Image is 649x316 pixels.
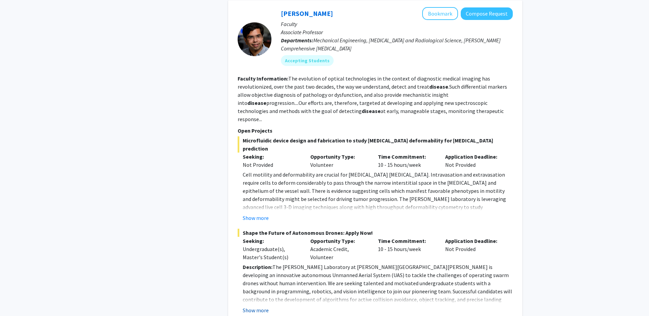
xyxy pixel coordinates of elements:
[238,127,513,135] p: Open Projects
[243,306,269,314] button: Show more
[429,83,448,90] b: disease
[281,28,513,36] p: Associate Professor
[362,108,381,114] b: disease
[310,153,368,161] p: Opportunity Type:
[378,237,435,245] p: Time Commitment:
[378,153,435,161] p: Time Commitment:
[440,237,508,261] div: Not Provided
[305,237,373,261] div: Academic Credit, Volunteer
[422,7,458,20] button: Add Ishan Barman to Bookmarks
[238,75,507,122] fg-read-more: The evolution of optical technologies in the context of diagnostic medical imaging has revolution...
[243,171,513,219] p: Cell motility and deformability are crucial for [MEDICAL_DATA] [MEDICAL_DATA]. Intravasation and ...
[281,20,513,28] p: Faculty
[238,136,513,153] span: Microfluidic device design and fabrication to study [MEDICAL_DATA] deformability for [MEDICAL_DAT...
[373,153,440,169] div: 10 - 15 hours/week
[445,153,503,161] p: Application Deadline:
[373,237,440,261] div: 10 - 15 hours/week
[247,99,266,106] b: disease
[461,7,513,20] button: Compose Request to Ishan Barman
[305,153,373,169] div: Volunteer
[281,9,333,18] a: [PERSON_NAME]
[243,245,300,261] div: Undergraduate(s), Master's Student(s)
[238,229,513,237] span: Shape the Future of Autonomous Drones: Apply Now!
[5,286,29,311] iframe: Chat
[238,75,288,82] b: Faculty Information:
[281,55,334,66] mat-chip: Accepting Students
[243,214,269,222] button: Show more
[243,161,300,169] div: Not Provided
[310,237,368,245] p: Opportunity Type:
[243,263,513,312] p: The [PERSON_NAME] Laboratory at [PERSON_NAME][GEOGRAPHIC_DATA][PERSON_NAME] is developing an inno...
[281,37,313,44] b: Departments:
[243,237,300,245] p: Seeking:
[243,153,300,161] p: Seeking:
[445,237,503,245] p: Application Deadline:
[243,264,272,270] strong: Description:
[440,153,508,169] div: Not Provided
[281,37,501,52] span: Mechanical Engineering, [MEDICAL_DATA] and Radiological Science, [PERSON_NAME] Comprehensive [MED...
